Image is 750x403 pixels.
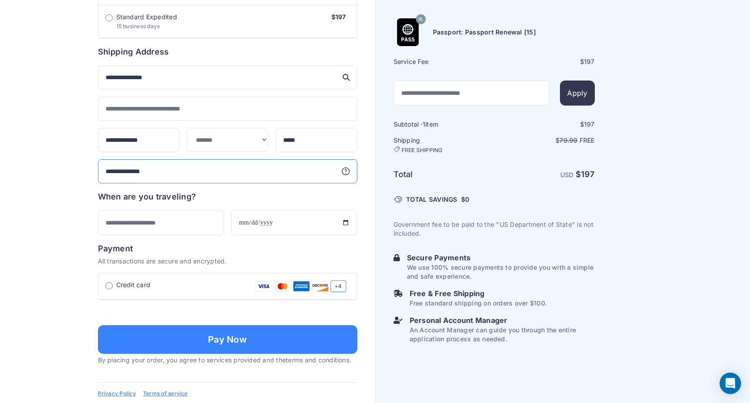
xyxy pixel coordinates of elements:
span: USD [560,171,574,178]
span: 15 [418,13,423,25]
h6: Free & Free Shipping [410,288,547,299]
a: Terms of service [143,390,188,397]
h6: Subtotal · item [394,120,493,129]
p: Government fee to be paid to the "US Department of State" is not included. [394,220,595,238]
a: terms and conditions [286,356,349,364]
p: Free standard shipping on orders over $100. [410,299,547,308]
span: 15 business days [116,23,160,30]
span: $197 [331,13,346,21]
div: $ [495,120,595,129]
p: By placing your order, you agree to services provided and the . [98,356,357,365]
img: Visa Card [255,280,272,292]
div: $ [495,57,595,66]
h6: Secure Payments [407,252,595,263]
span: +4 [331,280,346,292]
img: Amex [293,280,310,292]
svg: More information [341,167,350,176]
p: An Account Manager can guide you through the entire application process as needed. [410,326,595,344]
p: We use 100% secure payments to provide you with a simple and safe experience. [407,263,595,281]
strong: $ [576,170,595,179]
h6: Shipping Address [98,46,357,58]
span: Standard Expedited [116,13,177,21]
p: All transactions are secure and encrypted. [98,257,357,266]
button: Apply [560,81,594,106]
img: Discover [312,280,329,292]
span: 197 [581,170,595,179]
h6: Payment [98,242,357,255]
img: Mastercard [274,280,291,292]
h6: When are you traveling? [98,191,196,203]
span: 0 [465,195,469,203]
img: Product Name [394,18,422,46]
span: FREE SHIPPING [402,147,443,154]
span: Free [580,136,595,144]
span: $ [461,195,470,204]
div: Open Intercom Messenger [720,373,741,394]
h6: Passport: Passport Renewal [15] [433,28,536,37]
span: 1 [423,120,425,128]
h6: Total [394,168,493,181]
a: Privacy Policy [98,390,136,397]
h6: Shipping [394,136,493,154]
p: $ [495,136,595,145]
span: 79.99 [559,136,577,144]
span: Credit card [116,280,151,289]
span: 197 [584,58,595,65]
span: 197 [584,120,595,128]
h6: Personal Account Manager [410,315,595,326]
h6: Service Fee [394,57,493,66]
span: TOTAL SAVINGS [406,195,458,204]
button: Pay Now [98,325,357,354]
